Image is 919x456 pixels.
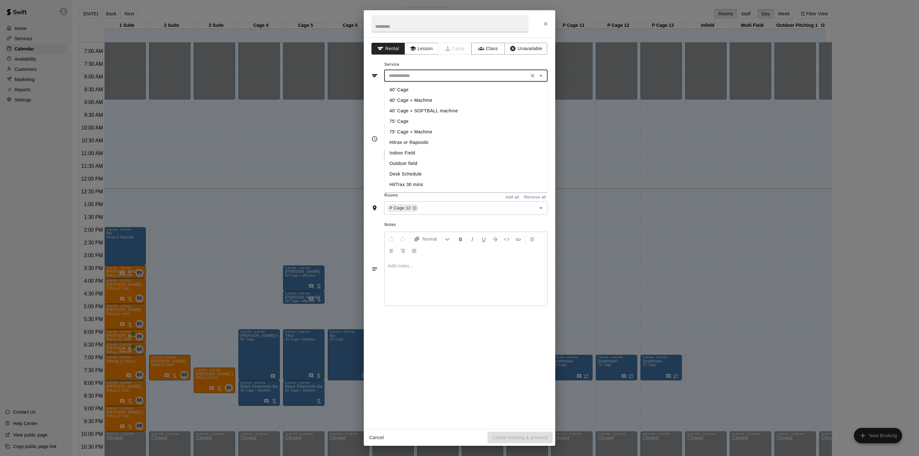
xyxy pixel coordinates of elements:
[490,233,501,245] button: Format Strikethrough
[528,71,537,80] button: Clear
[371,205,378,211] svg: Rooms
[501,233,512,245] button: Insert Code
[371,136,378,142] svg: Timing
[478,233,489,245] button: Format Underline
[471,43,505,55] button: Class
[385,158,548,169] li: Outdoor field
[387,204,418,212] div: P Cage 12
[371,266,378,272] svg: Notes
[385,116,548,127] li: 75' Cage
[422,236,445,242] span: Normal
[527,233,538,245] button: Left Align
[385,106,548,116] li: 40' Cage + SOFTBALL machine
[504,43,547,55] button: Unavailable
[385,169,548,179] li: Desk Schedule
[467,233,478,245] button: Format Italics
[536,71,545,80] button: Close
[455,233,466,245] button: Format Bold
[371,72,378,79] svg: Service
[387,205,413,211] span: P Cage 12
[385,148,548,158] li: Indoor Field
[366,432,387,444] button: Cancel
[502,192,522,202] button: Add all
[397,233,408,245] button: Redo
[385,62,400,67] span: Service
[536,204,545,213] button: Open
[385,137,548,148] li: Hitrax or Rapsodo
[513,233,524,245] button: Insert Link
[385,85,548,95] li: 40' Cage
[409,245,420,256] button: Justify Align
[385,127,548,137] li: 75’ Cage + Machine
[371,43,405,55] button: Rental
[385,179,548,190] li: HitTrax 30 mins
[386,233,397,245] button: Undo
[385,95,548,106] li: 40’ Cage + Machine
[405,43,438,55] button: Lesson
[386,245,397,256] button: Center Align
[540,18,551,30] button: Close
[522,192,548,202] button: Remove all
[438,43,472,55] span: Camps can only be created in the Services page
[385,193,398,198] span: Rooms
[411,233,452,245] button: Formatting Options
[385,220,548,230] span: Notes
[397,245,408,256] button: Right Align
